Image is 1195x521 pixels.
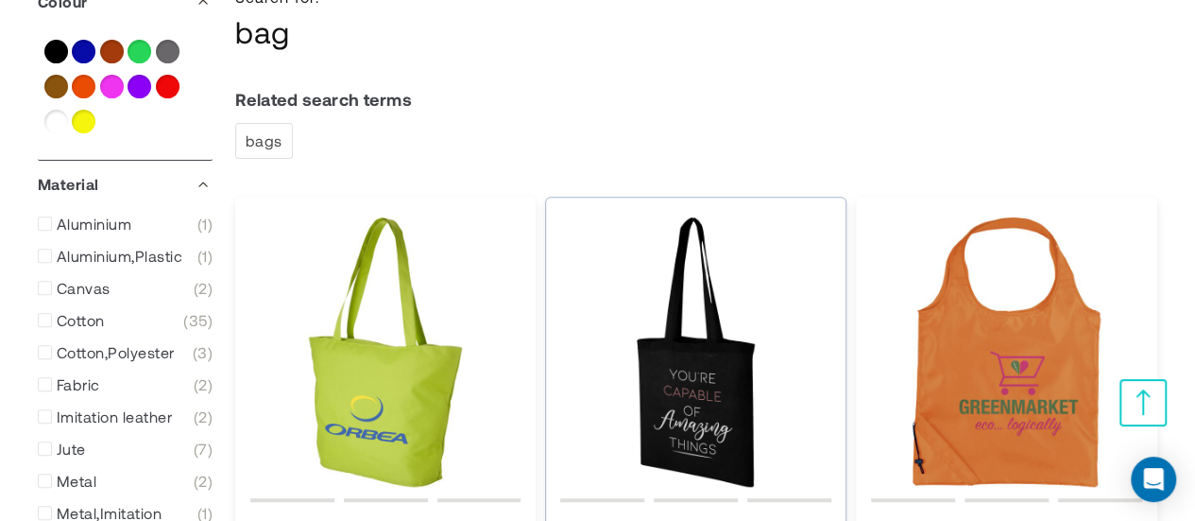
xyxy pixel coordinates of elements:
[1131,457,1176,502] div: Open Intercom Messenger
[38,408,213,426] a: Imitation leather 2
[194,279,213,298] span: 2
[38,279,213,298] a: Canvas 2
[57,215,131,234] span: Aluminium
[57,311,105,330] span: Cotton
[197,215,213,234] span: 1
[560,217,831,488] img: Carolina Custom Cotton Tote Bag
[194,408,213,426] span: 2
[194,375,213,394] span: 2
[44,75,68,98] a: Natural
[156,40,179,63] a: Grey
[128,75,151,98] a: Purple
[871,217,1142,488] img: Bungalow foldable tote bag 7L
[57,247,182,266] span: Aluminium,Plastic
[183,311,213,330] span: 35
[57,472,96,491] span: Metal
[72,110,95,133] a: Yellow
[72,75,95,98] a: Orange
[235,123,293,159] a: bags
[197,247,213,266] span: 1
[57,408,172,426] span: Imitation leather
[38,375,213,394] a: Fabric 2
[100,75,124,98] a: Pink
[38,161,213,208] div: Material
[250,217,521,488] img: Panama zippered tote bag 20L
[57,279,111,298] span: Canvas
[194,440,213,459] span: 7
[38,247,213,266] a: Aluminium,Plastic 1
[38,440,213,459] a: Jute 7
[156,75,179,98] a: Red
[193,343,213,362] span: 3
[235,90,1157,109] dt: Related search terms
[57,440,86,459] span: Jute
[128,40,151,63] a: Green
[194,472,213,491] span: 2
[100,40,124,63] a: Brown
[38,311,213,330] a: Cotton 35
[57,343,175,362] span: Cotton,Polyester
[44,40,68,63] a: Black
[38,472,213,491] a: Metal 2
[57,375,100,394] span: Fabric
[44,110,68,133] a: White
[38,215,213,234] a: Aluminium 1
[38,343,213,362] a: Cotton,Polyester 3
[72,40,95,63] a: Blue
